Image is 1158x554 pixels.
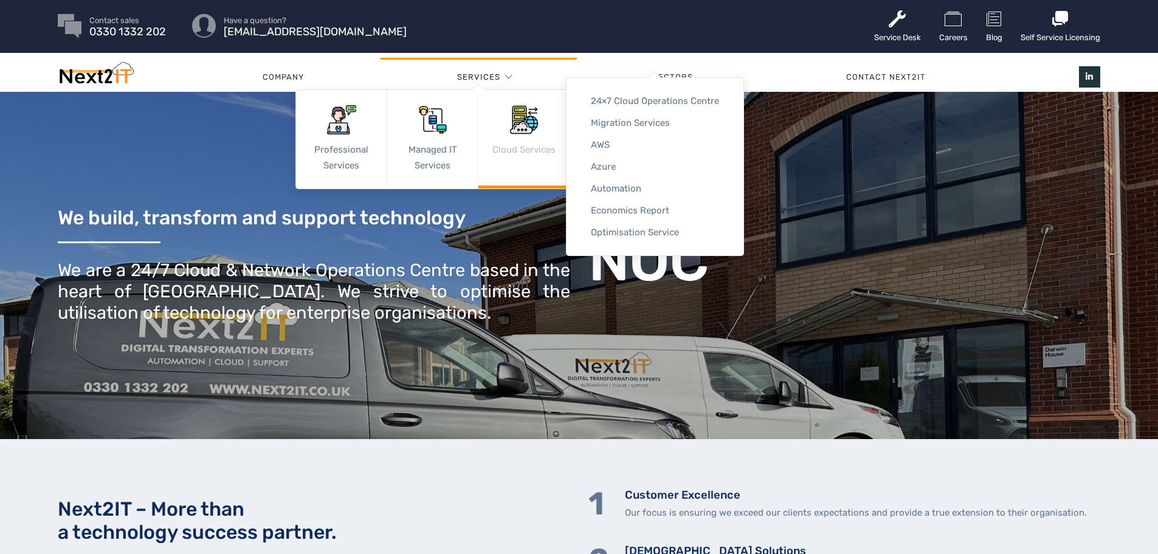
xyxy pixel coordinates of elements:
h3: We build, transform and support technology [58,207,570,229]
a: Sectors [577,59,770,95]
span: Have a question? [224,16,407,24]
a: Managed IT Services [387,90,478,189]
a: AWS [567,134,743,156]
a: Economics Report [567,199,743,221]
a: Contact sales 0330 1332 202 [89,16,166,36]
h5: Customer Excellence [625,488,1087,503]
img: icon [327,105,356,134]
a: Professional Services [296,90,387,189]
a: Optimisation Service [567,221,743,243]
a: 24×7 Cloud Operations Centre [567,90,743,112]
h2: Next2IT – More than a technology success partner. [58,497,570,544]
a: Services [457,59,500,95]
span: Contact sales [89,16,166,24]
img: icon [509,105,539,134]
span: [EMAIL_ADDRESS][DOMAIN_NAME] [224,28,407,36]
a: Automation [567,178,743,199]
p: Our focus is ensuring we exceed our clients expectations and provide a true extension to their or... [625,506,1087,520]
img: icon [418,105,447,134]
span: 0330 1332 202 [89,28,166,36]
a: Azure [567,156,743,178]
div: We are a 24/7 Cloud & Network Operations Centre based in the heart of [GEOGRAPHIC_DATA]. We striv... [58,260,570,323]
a: Cloud Services [478,90,569,189]
a: Company [186,59,381,95]
a: Have a question? [EMAIL_ADDRESS][DOMAIN_NAME] [224,16,407,36]
a: Migration Services [567,112,743,134]
a: Contact Next2IT [770,59,1002,95]
img: Next2IT [58,62,134,89]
